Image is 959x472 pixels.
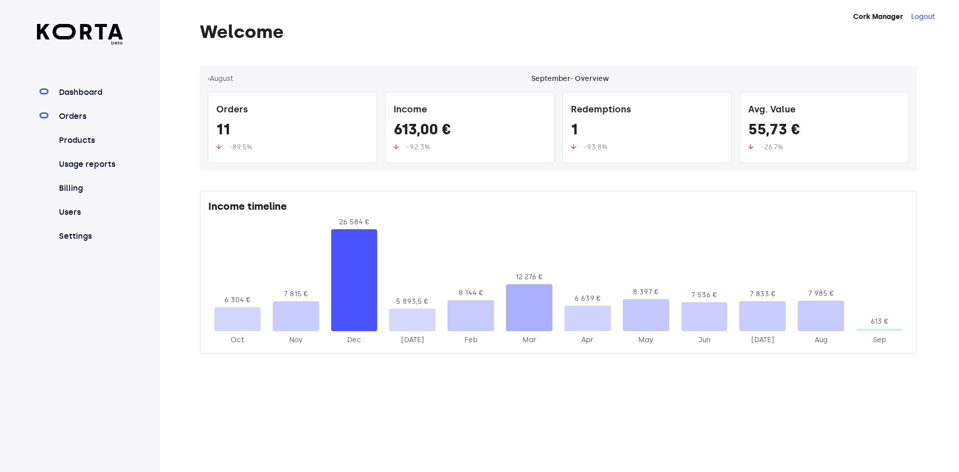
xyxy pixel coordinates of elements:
div: 2024-Nov [273,335,319,345]
div: 613 € [856,317,903,327]
img: Korta [37,24,123,39]
h1: Welcome [200,22,917,42]
div: 2024-Oct [214,335,261,345]
div: 7 815 € [273,289,319,299]
a: Usage reports [57,158,123,170]
div: 2025-Aug [798,335,844,345]
div: 2025-Mar [506,335,552,345]
a: Dashboard [57,86,123,98]
a: Billing [57,182,123,194]
span: -93.8% [584,143,607,151]
strong: Cork Manager [853,12,903,21]
div: 6 639 € [564,294,611,304]
div: 2025-Jun [681,335,728,345]
img: up [394,144,399,149]
img: up [571,144,576,149]
div: 1 [571,120,723,142]
div: 613,00 € [394,120,546,142]
div: September - Overview [531,74,609,84]
div: Orders [216,100,369,120]
div: 7 833 € [739,289,786,299]
span: -92.3% [407,143,430,151]
div: 12 276 € [506,272,552,282]
div: 2025-May [623,335,669,345]
div: 6 304 € [214,295,261,305]
div: 5 893,5 € [389,297,436,307]
div: 2025-Jul [739,335,786,345]
a: Users [57,206,123,218]
div: 7 536 € [681,290,728,300]
div: Income [394,100,546,120]
a: Products [57,134,123,146]
span: -89.5% [229,143,252,151]
div: 2025-Jan [389,335,436,345]
div: Avg. Value [748,100,901,120]
span: beta [37,39,123,46]
a: beta [37,24,123,46]
div: 7 985 € [798,289,844,299]
span: -26.7% [761,143,783,151]
div: 2025-Feb [448,335,494,345]
img: up [748,144,753,149]
img: up [216,144,221,149]
button: ‹August [208,74,233,84]
a: Orders [57,110,123,122]
div: Redemptions [571,100,723,120]
div: Income timeline [208,199,909,217]
button: Logout [911,12,935,22]
div: 2025-Sep [856,335,903,345]
a: Settings [57,230,123,242]
div: 11 [216,120,369,142]
div: 2024-Dec [331,335,378,345]
div: 8 144 € [448,288,494,298]
div: 55,73 € [748,120,901,142]
div: 2025-Apr [564,335,611,345]
div: 8 397 € [623,287,669,297]
div: 26 584 € [331,217,378,227]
